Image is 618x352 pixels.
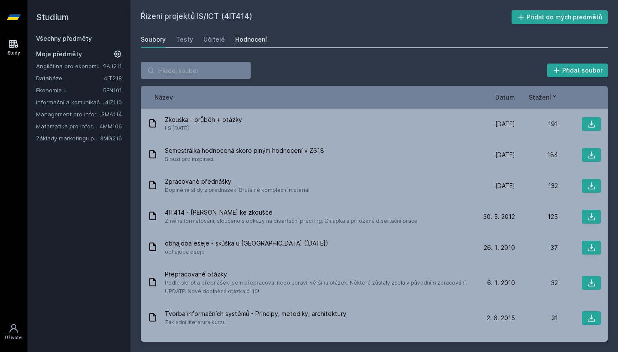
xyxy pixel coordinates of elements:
a: Všechny předměty [36,35,92,42]
span: Moje předměty [36,50,82,58]
span: Poznámky ze cvičení [165,340,469,349]
h2: Řízení projektů IS/ICT (4IT414) [141,10,512,24]
span: Doplněné slidy z přednášek. Brutálně komplexní materiál [165,186,309,194]
span: 30. 5. 2012 [483,212,515,221]
a: Učitelé [203,31,225,48]
div: Study [8,50,20,56]
a: 4IT218 [104,75,122,82]
input: Hledej soubor [141,62,251,79]
button: Datum [495,93,515,102]
a: 3MG216 [100,135,122,142]
span: Přepracované otázky [165,270,469,279]
a: 4IZ110 [105,99,122,106]
div: 132 [515,182,558,190]
div: 191 [515,120,558,128]
span: [DATE] [495,182,515,190]
div: 125 [515,212,558,221]
a: 5EN101 [103,87,122,94]
span: Tvorba informačních systémů - Principy, metodiky, architektury [165,310,346,318]
span: 6. 1. 2010 [487,279,515,287]
span: Zkouška - průběh + otázky [165,115,242,124]
span: Stažení [529,93,551,102]
a: Základy marketingu pro informatiky a statistiky [36,134,100,143]
div: Testy [176,35,193,44]
a: Testy [176,31,193,48]
span: Změna formátování, sloučeno s odkazy na disertační práci Ing. Chlapka a přiložená disertační práce [165,217,418,225]
span: LS [DATE] [165,124,242,133]
span: 2. 6. 2015 [487,314,515,322]
a: 4MM106 [100,123,122,130]
button: Název [154,93,173,102]
div: 184 [515,151,558,159]
span: Slouží pro inspiraci. [165,155,324,164]
button: Stažení [529,93,558,102]
button: Přidat soubor [547,64,608,77]
span: obhajoba eseje - skúška u [GEOGRAPHIC_DATA] ([DATE]) [165,239,328,248]
a: 2AJ211 [103,63,122,70]
a: Informační a komunikační technologie [36,98,105,106]
div: 32 [515,279,558,287]
a: Management pro informatiky a statistiky [36,110,101,118]
a: 3MA114 [101,111,122,118]
a: Uživatel [2,319,26,345]
span: Semestrálka hodnocená skoro plným hodnocení v ZS18 [165,146,324,155]
a: Study [2,34,26,61]
a: Soubory [141,31,166,48]
a: Angličtina pro ekonomická studia 1 (B2/C1) [36,62,103,70]
a: Databáze [36,74,104,82]
a: Hodnocení [235,31,267,48]
span: 4IT414 - [PERSON_NAME] ke zkoušce [165,208,418,217]
a: Matematika pro informatiky [36,122,100,130]
span: 26. 1. 2010 [484,243,515,252]
div: 37 [515,243,558,252]
button: Přidat do mých předmětů [512,10,608,24]
span: Základní literatura kurzu [165,318,346,327]
span: Zpracované přednášky [165,177,309,186]
div: Hodnocení [235,35,267,44]
span: obhajoba eseje [165,248,328,256]
div: 31 [515,314,558,322]
div: Uživatel [5,334,23,341]
div: Soubory [141,35,166,44]
div: Učitelé [203,35,225,44]
span: [DATE] [495,151,515,159]
a: Ekonomie I. [36,86,103,94]
span: Podle skript a přednášek jsem přepracoval nebo upravil většinu otázek. Některé zůstaly zcela v pů... [165,279,469,296]
span: [DATE] [495,120,515,128]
